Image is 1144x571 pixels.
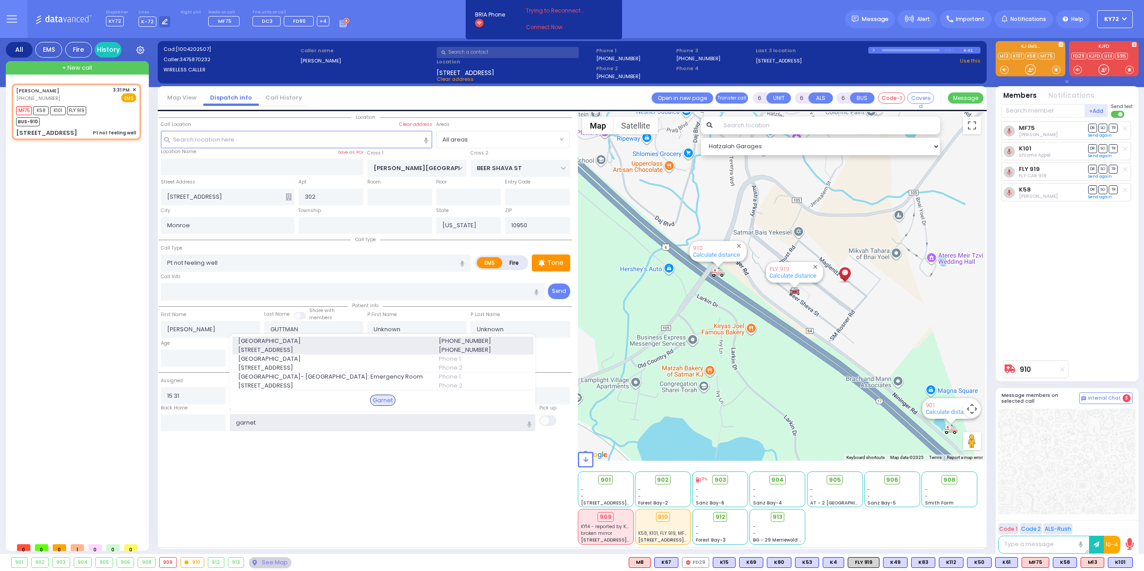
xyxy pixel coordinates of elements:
label: Dispatcher [106,10,128,15]
label: Location Name [161,148,196,155]
button: Message [948,92,984,104]
span: - [638,493,641,500]
div: 901 [12,558,27,567]
button: Close [735,242,743,250]
label: Caller: [164,56,297,63]
span: [PHONE_NUMBER] [439,337,528,346]
button: Covered [907,92,934,104]
a: History [95,42,122,58]
span: K101 [50,106,66,115]
div: [STREET_ADDRESS] [16,129,77,138]
span: ✕ [132,86,136,94]
span: - [638,486,641,493]
button: UNIT [766,92,791,104]
span: Forest Bay-3 [696,537,726,543]
a: Calculate distance [693,251,740,258]
span: [STREET_ADDRESS] [238,381,428,390]
button: Show street map [582,117,614,134]
span: DR [1088,144,1097,153]
a: Open this area in Google Maps (opens a new window) [580,449,610,461]
a: MF75 [1039,53,1055,59]
span: Phone 2 [596,65,673,72]
label: Floor [436,179,447,186]
button: Code 1 [998,523,1018,534]
span: - [753,493,756,500]
div: K58 [1053,557,1077,568]
span: + New call [62,63,92,72]
button: Code 2 [1020,523,1042,534]
span: TR [1109,185,1118,194]
div: BLS [1053,557,1077,568]
span: DR [1088,185,1097,194]
label: Street Address [161,179,195,186]
button: Toggle fullscreen view [963,117,981,134]
label: First Name [161,311,186,318]
label: Back Home [161,404,188,412]
input: Search hospital [230,414,536,431]
button: KY72 [1097,10,1133,28]
div: K112 [939,557,963,568]
a: MF75 [1019,125,1035,131]
span: KY72 [106,16,124,26]
label: EMS [477,257,503,268]
div: BLS [739,557,763,568]
div: 906 [117,558,134,567]
a: K58 [1019,186,1031,193]
a: Calculate distance [770,272,816,279]
label: Age [161,340,170,347]
span: Phone 4 [676,65,753,72]
label: Fire [502,257,527,268]
button: Notifications [1048,91,1094,101]
span: Alert [917,15,930,23]
div: Fire [65,42,92,58]
span: - [867,493,870,500]
p: Tone [547,258,564,267]
a: Util [1102,53,1114,59]
span: [STREET_ADDRESS] [437,68,494,75]
label: Township [299,207,321,214]
span: DR [1088,124,1097,132]
div: 905 [96,558,113,567]
label: Room [367,179,381,186]
div: K49 [883,557,908,568]
div: 910 [181,558,204,567]
label: Apt [299,179,307,186]
a: [PERSON_NAME] [16,87,59,94]
span: K-72 [139,17,156,27]
button: Members [1003,91,1037,101]
span: TR [1109,165,1118,173]
span: Sanz Bay-6 [696,500,724,506]
span: Phone 1 [596,47,673,54]
label: State [436,207,449,214]
span: Phone 1 [439,354,528,363]
a: [STREET_ADDRESS] [756,57,802,65]
input: Search a contact [437,47,579,58]
a: Send again [1088,133,1112,138]
a: Open in new page [652,92,713,104]
span: - [925,486,928,493]
button: Drag Pegman onto the map to open Street View [963,432,981,450]
span: - [581,493,584,500]
label: Areas [436,121,450,128]
label: Turn off text [1111,110,1125,119]
label: Cross 1 [367,150,383,157]
span: EMS [121,93,136,102]
a: Connect Now [526,23,597,31]
span: Sanz Bay-5 [867,500,896,506]
button: Close [967,399,976,407]
span: - [753,523,756,530]
span: [STREET_ADDRESS] [238,346,428,354]
div: K69 [739,557,763,568]
span: - [810,486,813,493]
div: K53 [795,557,819,568]
button: Internal Chat 3 [1079,392,1133,404]
span: 908 [943,475,955,484]
span: SO [1098,165,1107,173]
span: 913 [773,513,782,521]
span: SO [1098,144,1107,153]
div: 909 [160,558,177,567]
a: Use this [960,57,980,65]
label: P First Name [367,311,397,318]
a: Map View [160,93,203,102]
span: broken mirror [581,530,612,537]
